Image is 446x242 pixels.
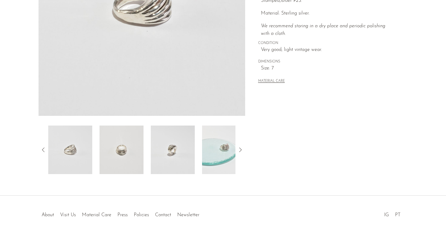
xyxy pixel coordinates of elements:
[100,126,144,174] img: Layered Statement Ring
[261,65,395,72] span: Size: 7
[82,213,111,217] a: Material Care
[134,213,149,217] a: Policies
[258,41,395,46] span: CONDITION
[48,126,92,174] img: Layered Statement Ring
[155,213,171,217] a: Contact
[39,208,202,219] ul: Quick links
[42,213,54,217] a: About
[258,79,285,84] button: MATERIAL CARE
[117,213,128,217] a: Press
[261,10,395,18] p: Material: Sterling silver.
[202,126,246,174] img: Layered Statement Ring
[384,213,389,217] a: IG
[261,46,395,54] span: Very good; light vintage wear.
[395,213,400,217] a: PT
[258,59,395,65] span: DIMENSIONS
[151,126,195,174] img: Layered Statement Ring
[381,208,404,219] ul: Social Medias
[261,24,385,36] em: We recommend storing in a dry place and periodic polishing with a cloth.
[60,213,76,217] a: Visit Us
